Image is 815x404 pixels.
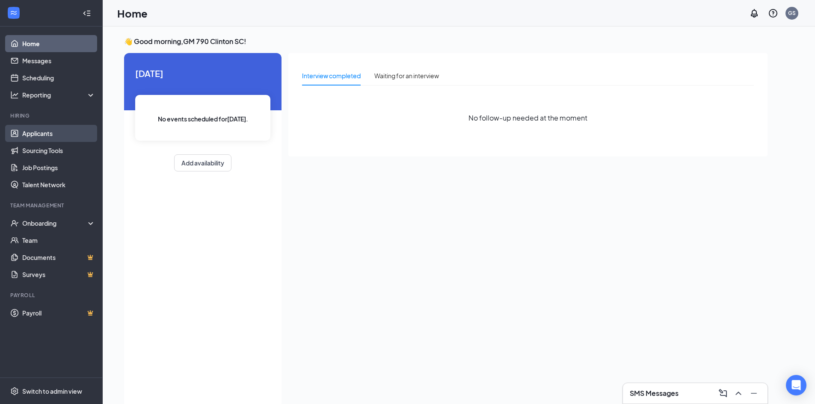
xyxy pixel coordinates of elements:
a: SurveysCrown [22,266,95,283]
svg: WorkstreamLogo [9,9,18,17]
svg: UserCheck [10,219,19,227]
div: Interview completed [302,71,361,80]
span: No events scheduled for [DATE] . [158,114,248,124]
h3: SMS Messages [630,389,679,398]
a: DocumentsCrown [22,249,95,266]
button: ComposeMessage [716,386,730,400]
a: Job Postings [22,159,95,176]
h3: 👋 Good morning, GM 790 Clinton SC ! [124,37,768,46]
svg: QuestionInfo [768,8,778,18]
span: No follow-up needed at the moment [468,112,587,123]
a: Applicants [22,125,95,142]
a: Team [22,232,95,249]
h1: Home [117,6,148,21]
div: GS [788,9,796,17]
svg: Collapse [83,9,91,18]
button: Minimize [747,386,761,400]
a: Sourcing Tools [22,142,95,159]
a: Home [22,35,95,52]
a: Scheduling [22,69,95,86]
button: Add availability [174,154,231,171]
div: Open Intercom Messenger [786,375,806,395]
svg: ComposeMessage [718,388,728,398]
a: Talent Network [22,176,95,193]
div: Waiting for an interview [374,71,439,80]
svg: Analysis [10,91,19,99]
button: ChevronUp [732,386,745,400]
svg: ChevronUp [733,388,744,398]
a: Messages [22,52,95,69]
a: PayrollCrown [22,304,95,321]
div: Payroll [10,292,94,299]
svg: Minimize [749,388,759,398]
svg: Notifications [749,8,759,18]
div: Team Management [10,202,94,209]
span: [DATE] [135,67,270,80]
div: Switch to admin view [22,387,82,395]
div: Onboarding [22,219,88,227]
svg: Settings [10,387,19,395]
div: Hiring [10,112,94,119]
div: Reporting [22,91,96,99]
